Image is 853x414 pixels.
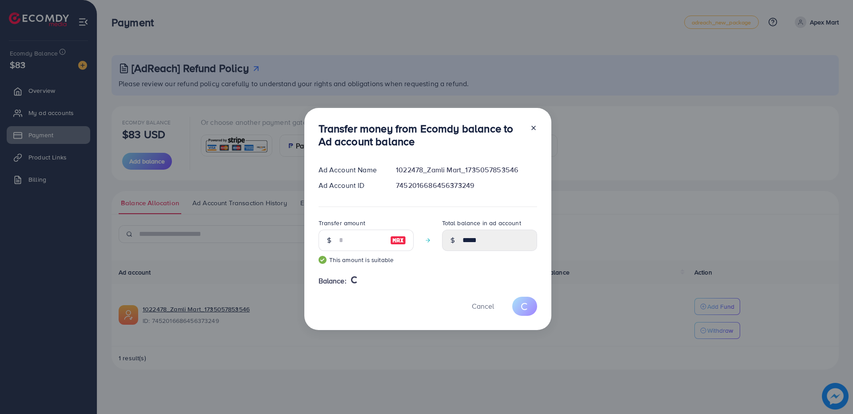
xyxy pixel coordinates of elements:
[319,219,365,227] label: Transfer amount
[311,165,389,175] div: Ad Account Name
[472,301,494,311] span: Cancel
[319,276,347,286] span: Balance:
[311,180,389,191] div: Ad Account ID
[319,122,523,148] h3: Transfer money from Ecomdy balance to Ad account balance
[390,235,406,246] img: image
[389,180,544,191] div: 7452016686456373249
[319,255,414,264] small: This amount is suitable
[461,297,505,316] button: Cancel
[442,219,521,227] label: Total balance in ad account
[319,256,327,264] img: guide
[389,165,544,175] div: 1022478_Zamli Mart_1735057853546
